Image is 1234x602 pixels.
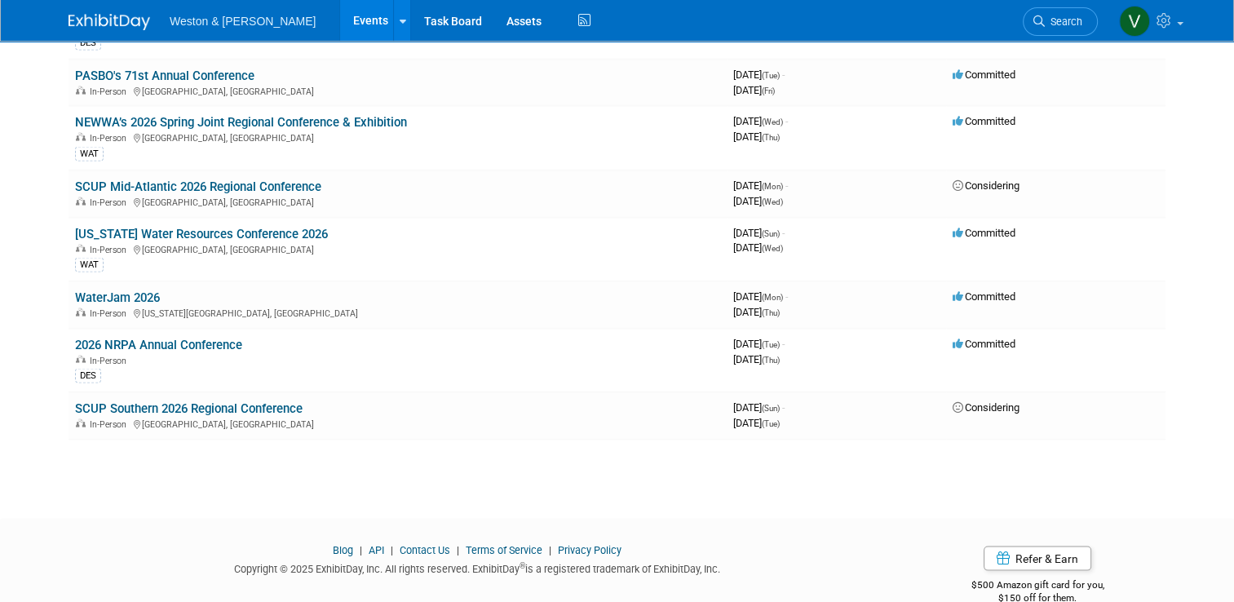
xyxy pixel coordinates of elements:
span: - [782,401,785,414]
span: In-Person [90,419,131,430]
img: In-Person Event [76,308,86,316]
div: [GEOGRAPHIC_DATA], [GEOGRAPHIC_DATA] [75,84,720,97]
a: API [369,544,384,556]
span: (Mon) [762,293,783,302]
span: In-Person [90,308,131,319]
span: In-Person [90,133,131,144]
span: - [782,69,785,81]
span: [DATE] [733,69,785,81]
span: [DATE] [733,241,783,254]
div: [GEOGRAPHIC_DATA], [GEOGRAPHIC_DATA] [75,417,720,430]
img: In-Person Event [76,197,86,206]
a: Privacy Policy [558,544,621,556]
span: | [387,544,397,556]
span: | [356,544,366,556]
img: In-Person Event [76,419,86,427]
span: [DATE] [733,131,780,143]
div: DES [75,36,101,51]
span: (Tue) [762,340,780,349]
a: [US_STATE] Water Resources Conference 2026 [75,227,328,241]
div: WAT [75,147,104,162]
span: [DATE] [733,353,780,365]
span: Considering [953,179,1019,192]
a: SCUP Mid-Atlantic 2026 Regional Conference [75,179,321,194]
div: [GEOGRAPHIC_DATA], [GEOGRAPHIC_DATA] [75,242,720,255]
span: [DATE] [733,401,785,414]
span: [DATE] [733,227,785,239]
span: [DATE] [733,84,775,96]
img: In-Person Event [76,356,86,364]
img: Vivian White Sharkey [1119,6,1150,37]
span: (Wed) [762,244,783,253]
span: - [782,227,785,239]
span: - [785,115,788,127]
a: NEWWA’s 2026 Spring Joint Regional Conference & Exhibition [75,115,407,130]
span: [DATE] [733,179,788,192]
span: Committed [953,338,1015,350]
span: (Mon) [762,182,783,191]
a: PASBO's 71st Annual Conference [75,69,254,83]
span: (Wed) [762,197,783,206]
span: (Tue) [762,419,780,428]
span: Weston & [PERSON_NAME] [170,15,316,28]
a: Refer & Earn [984,547,1091,571]
span: [DATE] [733,115,788,127]
span: - [785,290,788,303]
span: [DATE] [733,290,788,303]
span: (Sun) [762,404,780,413]
span: - [785,179,788,192]
a: Blog [333,544,353,556]
a: Search [1023,7,1098,36]
img: In-Person Event [76,133,86,141]
span: | [545,544,555,556]
span: Committed [953,115,1015,127]
a: Terms of Service [466,544,542,556]
div: Copyright © 2025 ExhibitDay, Inc. All rights reserved. ExhibitDay is a registered trademark of Ex... [69,558,885,577]
div: WAT [75,258,104,272]
span: In-Person [90,197,131,208]
span: In-Person [90,86,131,97]
span: Committed [953,69,1015,81]
span: (Wed) [762,117,783,126]
span: In-Person [90,245,131,255]
a: Contact Us [400,544,450,556]
a: WaterJam 2026 [75,290,160,305]
span: (Thu) [762,308,780,317]
div: [GEOGRAPHIC_DATA], [GEOGRAPHIC_DATA] [75,195,720,208]
div: [US_STATE][GEOGRAPHIC_DATA], [GEOGRAPHIC_DATA] [75,306,720,319]
span: [DATE] [733,195,783,207]
span: (Thu) [762,356,780,365]
div: DES [75,369,101,383]
span: [DATE] [733,338,785,350]
img: In-Person Event [76,86,86,95]
img: ExhibitDay [69,14,150,30]
span: [DATE] [733,417,780,429]
span: Search [1045,15,1082,28]
span: [DATE] [733,306,780,318]
span: Considering [953,401,1019,414]
span: Committed [953,227,1015,239]
span: - [782,338,785,350]
a: SCUP Southern 2026 Regional Conference [75,401,303,416]
span: | [453,544,463,556]
span: In-Person [90,356,131,366]
a: 2026 NRPA Annual Conference [75,338,242,352]
span: (Sun) [762,229,780,238]
img: In-Person Event [76,245,86,253]
span: (Thu) [762,133,780,142]
sup: ® [520,561,525,570]
span: (Fri) [762,86,775,95]
span: (Tue) [762,71,780,80]
span: Committed [953,290,1015,303]
div: [GEOGRAPHIC_DATA], [GEOGRAPHIC_DATA] [75,131,720,144]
